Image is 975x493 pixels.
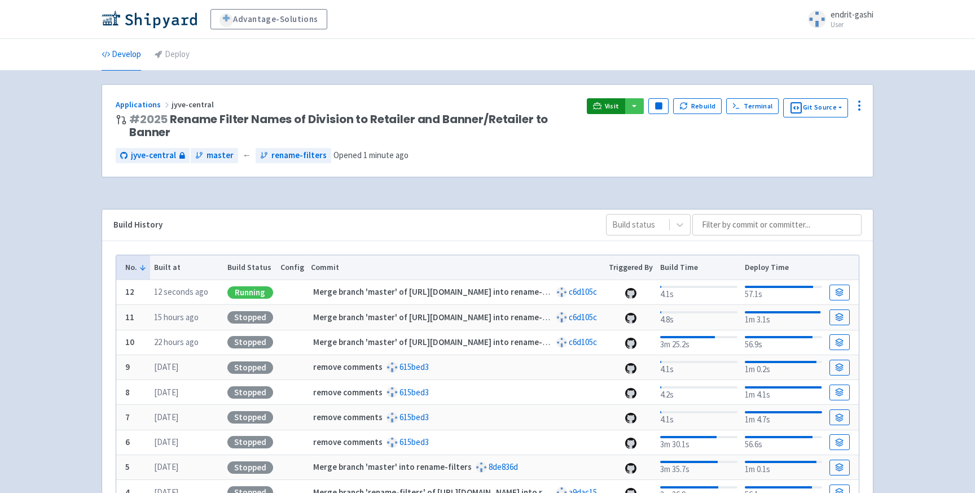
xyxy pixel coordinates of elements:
[829,309,850,325] a: Build Details
[256,148,331,163] a: rename-filters
[125,337,134,347] b: 10
[660,309,737,326] div: 4.8s
[783,98,848,117] button: Git Source
[673,98,722,114] button: Rebuild
[125,437,130,447] b: 6
[154,387,178,398] time: [DATE]
[489,461,518,472] a: 8de836d
[569,286,597,297] a: c6d105c
[831,21,873,28] small: User
[154,337,199,347] time: 22 hours ago
[313,361,383,372] strong: remove comments
[154,437,178,447] time: [DATE]
[829,334,850,350] a: Build Details
[113,219,588,232] div: Build History
[125,387,130,398] b: 8
[116,99,172,110] a: Applications
[227,386,273,399] div: Stopped
[154,312,199,322] time: 15 hours ago
[125,261,147,273] button: No.
[363,150,409,160] time: 1 minute ago
[569,337,597,347] a: c6d105c
[155,39,190,71] a: Deploy
[154,461,178,472] time: [DATE]
[154,361,178,372] time: [DATE]
[660,434,737,451] div: 3m 30.1s
[745,334,822,351] div: 56.9s
[605,255,657,280] th: Triggered By
[399,387,429,398] a: 615bed3
[313,412,383,422] strong: remove comments
[745,359,822,376] div: 1m 0.2s
[207,149,234,162] span: master
[605,102,620,111] span: Visit
[102,10,197,28] img: Shipyard logo
[726,98,779,114] a: Terminal
[227,411,273,424] div: Stopped
[313,437,383,447] strong: remove comments
[829,385,850,400] a: Build Details
[125,461,130,472] b: 5
[125,286,134,297] b: 12
[150,255,223,280] th: Built at
[829,434,850,450] a: Build Details
[227,436,273,448] div: Stopped
[172,99,216,110] span: jyve-central
[660,359,737,376] div: 4.1s
[313,337,566,347] strong: Merge branch 'master' of [URL][DOMAIN_NAME] into rename-filters
[745,434,822,451] div: 56.6s
[154,412,178,422] time: [DATE]
[129,113,578,139] span: Rename Filter Names of Division to Retailer and Banner/Retailer to Banner
[102,39,141,71] a: Develop
[313,312,566,322] strong: Merge branch 'master' of [URL][DOMAIN_NAME] into rename-filters
[569,312,597,322] a: c6d105c
[399,437,429,447] a: 615bed3
[801,10,873,28] a: endrit-gashi User
[660,459,737,476] div: 3m 35.7s
[660,334,737,351] div: 3m 25.2s
[308,255,605,280] th: Commit
[125,412,130,422] b: 7
[829,285,850,300] a: Build Details
[660,409,737,426] div: 4.1s
[227,286,273,299] div: Running
[660,384,737,402] div: 4.2s
[276,255,308,280] th: Config
[210,9,327,29] a: Advantage-Solutions
[271,149,327,162] span: rename-filters
[745,459,822,476] div: 1m 0.1s
[656,255,741,280] th: Build Time
[333,150,409,160] span: Opened
[227,311,273,324] div: Stopped
[829,360,850,376] a: Build Details
[227,336,273,348] div: Stopped
[227,361,273,374] div: Stopped
[660,283,737,301] div: 4.1s
[227,461,273,474] div: Stopped
[745,309,822,326] div: 1m 3.1s
[399,361,429,372] a: 615bed3
[745,283,822,301] div: 57.1s
[125,312,134,322] b: 11
[831,9,873,20] span: endrit-gashi
[191,148,238,163] a: master
[741,255,825,280] th: Deploy Time
[399,412,429,422] a: 615bed3
[745,409,822,426] div: 1m 4.7s
[129,111,168,127] a: #2025
[243,149,251,162] span: ←
[829,460,850,475] a: Build Details
[692,214,862,235] input: Filter by commit or committer...
[313,387,383,398] strong: remove comments
[313,461,472,472] strong: Merge branch 'master' into rename-filters
[154,286,208,297] time: 12 seconds ago
[116,148,190,163] a: jyve-central
[125,361,130,372] b: 9
[829,409,850,425] a: Build Details
[313,286,566,297] strong: Merge branch 'master' of [URL][DOMAIN_NAME] into rename-filters
[648,98,669,114] button: Pause
[223,255,276,280] th: Build Status
[745,384,822,402] div: 1m 4.1s
[131,149,176,162] span: jyve-central
[587,98,625,114] a: Visit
